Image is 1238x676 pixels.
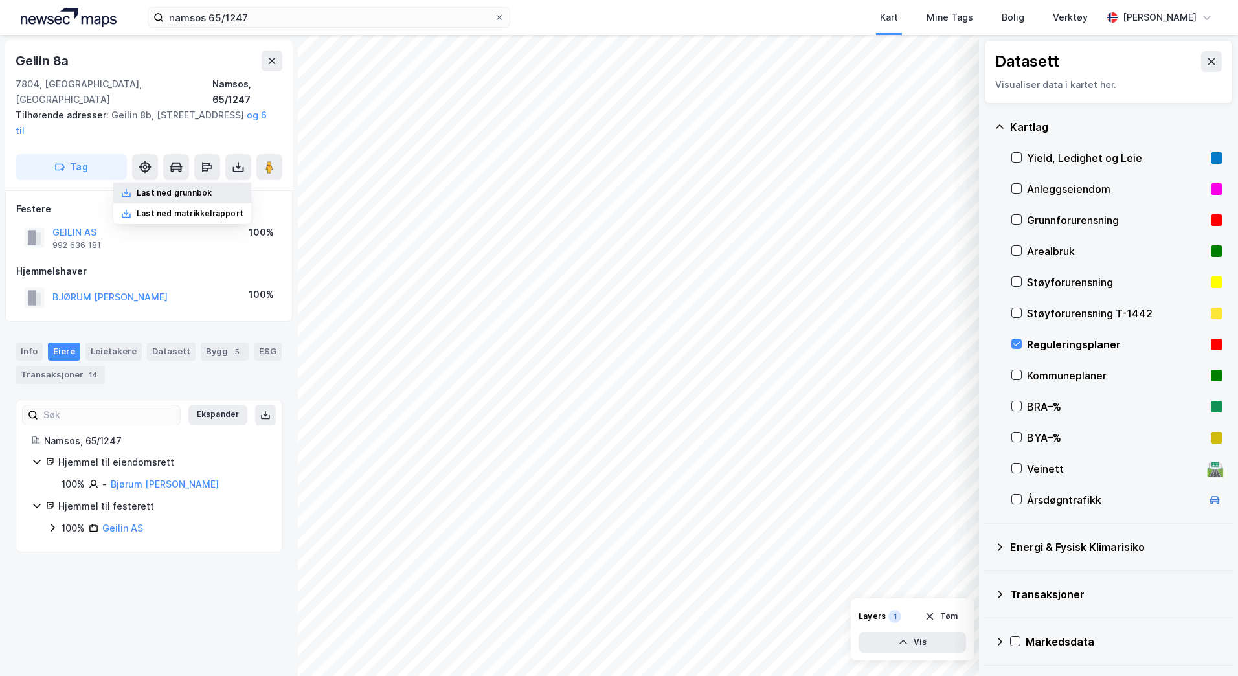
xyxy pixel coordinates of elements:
button: Tøm [916,606,966,627]
div: Kart [880,10,898,25]
div: Hjemmel til festerett [58,499,266,514]
div: - [102,477,107,492]
div: Arealbruk [1027,243,1206,259]
div: 5 [231,345,243,358]
div: Geilin 8b, [STREET_ADDRESS] [16,107,272,139]
div: ESG [254,343,282,361]
div: Bygg [201,343,249,361]
div: Geilin 8a [16,51,71,71]
div: 🛣️ [1206,460,1224,477]
div: Anleggseiendom [1027,181,1206,197]
div: Årsdøgntrafikk [1027,492,1202,508]
div: Grunnforurensning [1027,212,1206,228]
input: Søk [38,405,180,425]
div: Datasett [147,343,196,361]
div: Leietakere [85,343,142,361]
div: BRA–% [1027,399,1206,414]
div: 14 [86,368,100,381]
img: logo.a4113a55bc3d86da70a041830d287a7e.svg [21,8,117,27]
div: Kontrollprogram for chat [1173,614,1238,676]
div: Markedsdata [1026,634,1222,649]
div: Mine Tags [927,10,973,25]
div: Hjemmelshaver [16,264,282,279]
div: Layers [859,611,886,622]
div: Hjemmel til eiendomsrett [58,455,266,470]
div: Kommuneplaner [1027,368,1206,383]
div: Støyforurensning [1027,275,1206,290]
div: [PERSON_NAME] [1123,10,1197,25]
div: Støyforurensning T-1442 [1027,306,1206,321]
div: Namsos, 65/1247 [212,76,282,107]
input: Søk på adresse, matrikkel, gårdeiere, leietakere eller personer [164,8,494,27]
div: Datasett [995,51,1059,72]
div: Last ned matrikkelrapport [137,208,243,219]
div: Info [16,343,43,361]
div: Transaksjoner [16,366,105,384]
div: 992 636 181 [52,240,101,251]
div: Kartlag [1010,119,1222,135]
div: Yield, Ledighet og Leie [1027,150,1206,166]
button: Ekspander [188,405,247,425]
div: Last ned grunnbok [137,188,212,198]
button: Tag [16,154,127,180]
div: 100% [249,287,274,302]
div: Transaksjoner [1010,587,1222,602]
div: Eiere [48,343,80,361]
div: 7804, [GEOGRAPHIC_DATA], [GEOGRAPHIC_DATA] [16,76,212,107]
div: Reguleringsplaner [1027,337,1206,352]
div: 100% [62,521,85,536]
div: Verktøy [1053,10,1088,25]
div: Visualiser data i kartet her. [995,77,1222,93]
a: Bjørum [PERSON_NAME] [111,479,219,490]
span: Tilhørende adresser: [16,109,111,120]
div: Veinett [1027,461,1202,477]
button: Vis [859,632,966,653]
div: Namsos, 65/1247 [44,433,266,449]
div: Festere [16,201,282,217]
div: Energi & Fysisk Klimarisiko [1010,539,1222,555]
div: BYA–% [1027,430,1206,445]
div: 1 [888,610,901,623]
iframe: Chat Widget [1173,614,1238,676]
div: Bolig [1002,10,1024,25]
a: Geilin AS [102,523,143,534]
div: 100% [249,225,274,240]
div: 100% [62,477,85,492]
